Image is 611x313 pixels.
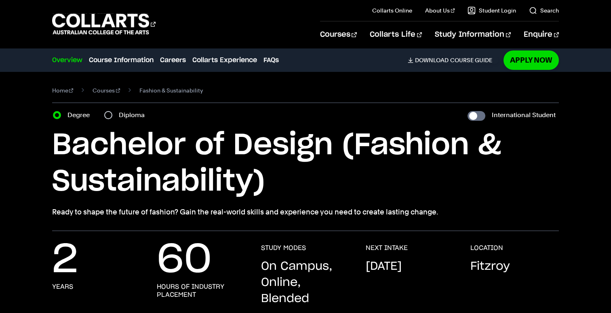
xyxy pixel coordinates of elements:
[435,21,511,48] a: Study Information
[52,283,73,291] h3: years
[470,258,510,275] p: Fitzroy
[52,85,74,96] a: Home
[192,55,257,65] a: Collarts Experience
[261,258,350,307] p: On Campus, Online, Blended
[370,21,422,48] a: Collarts Life
[52,13,156,36] div: Go to homepage
[263,55,279,65] a: FAQs
[160,55,186,65] a: Careers
[372,6,412,15] a: Collarts Online
[52,55,82,65] a: Overview
[139,85,203,96] span: Fashion & Sustainability
[408,57,499,64] a: DownloadCourse Guide
[261,244,306,252] h3: STUDY MODES
[504,50,559,69] a: Apply Now
[320,21,357,48] a: Courses
[470,244,503,252] h3: LOCATION
[366,258,402,275] p: [DATE]
[89,55,154,65] a: Course Information
[492,109,556,121] label: International Student
[529,6,559,15] a: Search
[52,127,559,200] h1: Bachelor of Design (Fashion & Sustainability)
[157,283,245,299] h3: hours of industry placement
[468,6,516,15] a: Student Login
[119,109,150,121] label: Diploma
[93,85,120,96] a: Courses
[67,109,95,121] label: Degree
[52,244,78,276] p: 2
[524,21,559,48] a: Enquire
[157,244,212,276] p: 60
[52,206,559,218] p: Ready to shape the future of fashion? Gain the real-world skills and experience you need to creat...
[366,244,408,252] h3: NEXT INTAKE
[425,6,455,15] a: About Us
[415,57,449,64] span: Download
